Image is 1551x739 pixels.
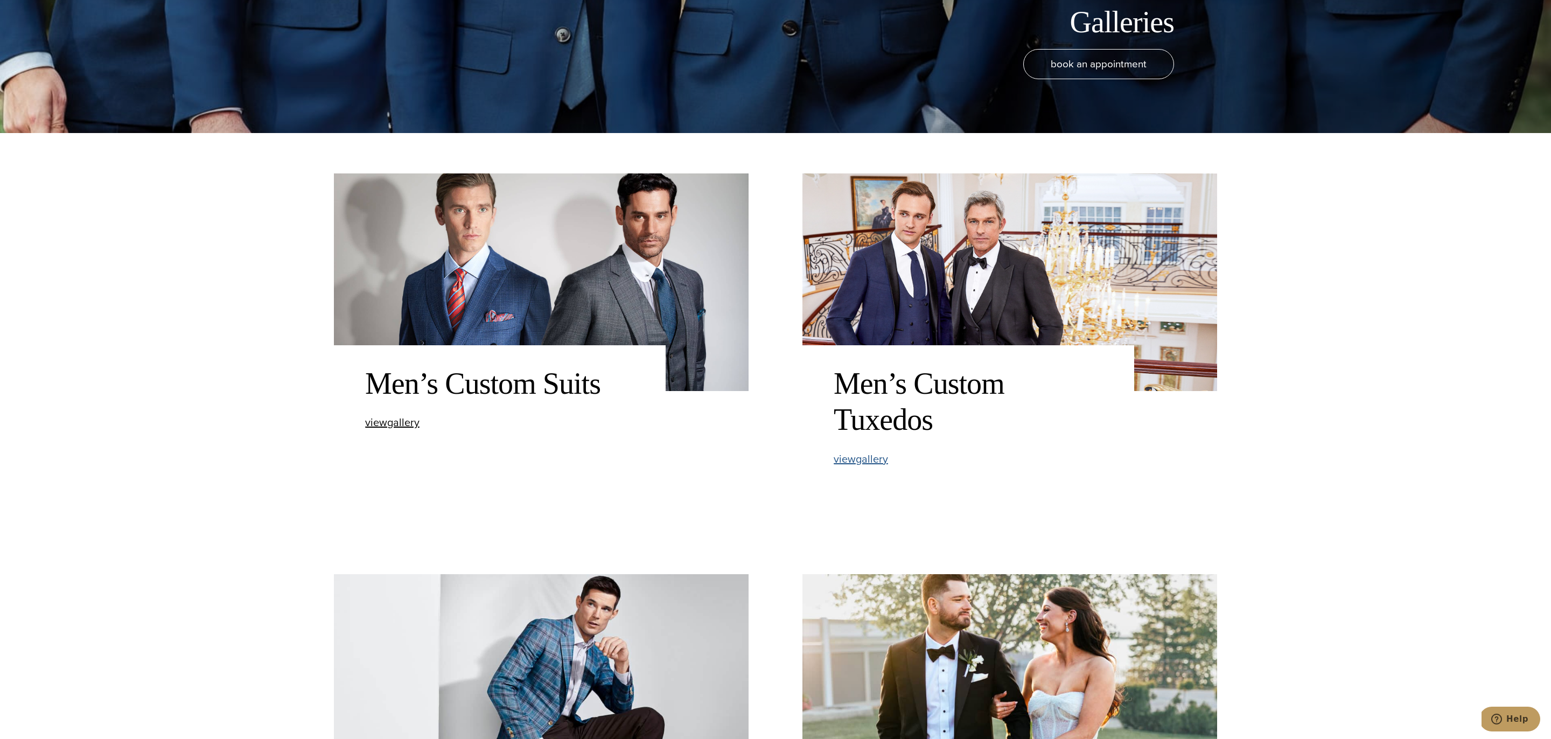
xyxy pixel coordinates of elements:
a: book an appointment [1023,49,1174,79]
img: 2 models wearing bespoke wedding tuxedos. One wearing black single breasted peak lapel and one we... [802,173,1217,391]
a: viewgallery [834,454,888,465]
a: viewgallery [365,417,420,428]
span: book an appointment [1051,56,1147,72]
h2: Men’s Custom Tuxedos [834,366,1103,438]
span: view gallery [365,414,420,430]
h2: Men’s Custom Suits [365,366,634,402]
iframe: Opens a widget where you can chat to one of our agents [1482,707,1540,734]
h1: Galleries [1070,4,1175,40]
span: view gallery [834,451,888,467]
img: Two clients in wedding suits. One wearing a double breasted blue paid suit with orange tie. One w... [334,173,749,391]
